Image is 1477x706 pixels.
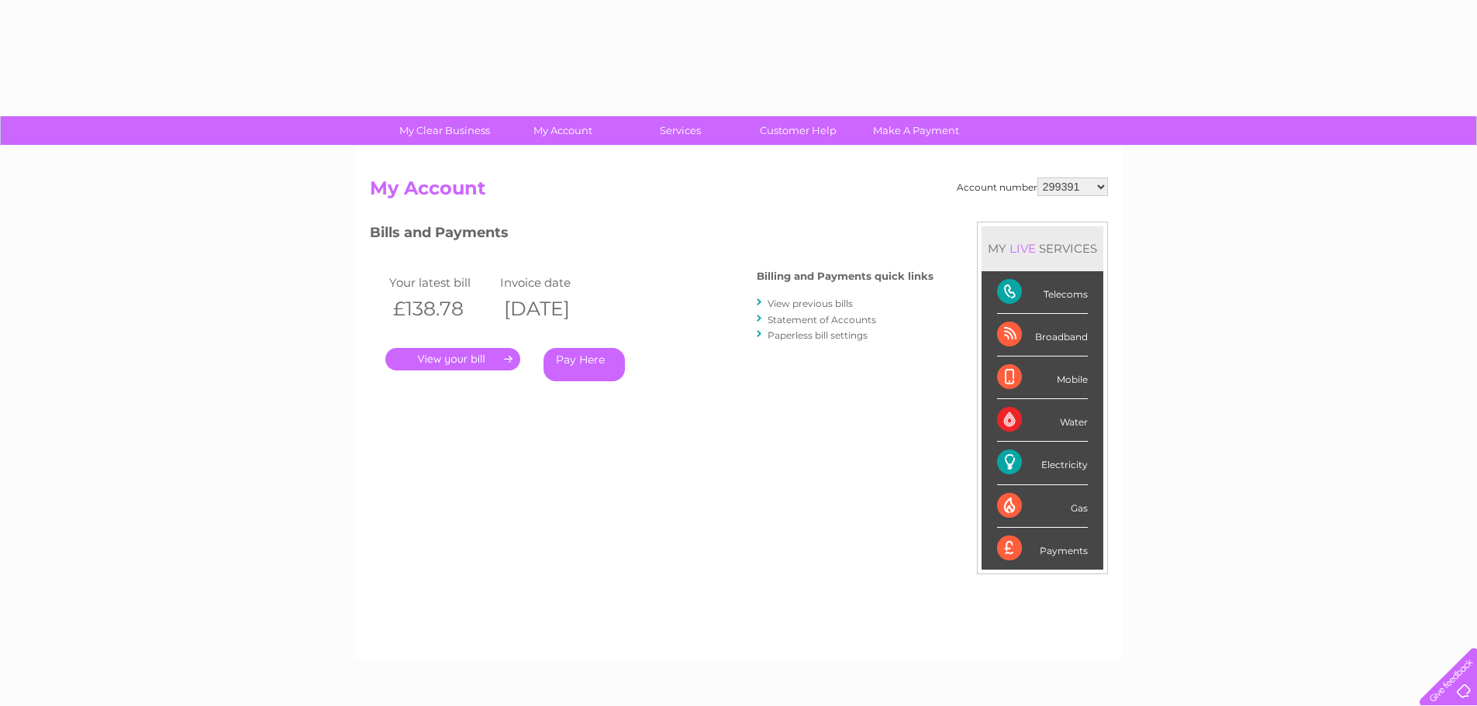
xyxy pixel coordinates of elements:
div: Mobile [997,356,1088,399]
div: Telecoms [997,271,1088,314]
a: Services [616,116,744,145]
th: £138.78 [385,293,497,325]
th: [DATE] [496,293,608,325]
a: Paperless bill settings [768,329,868,341]
a: Pay Here [544,348,625,381]
a: My Clear Business [381,116,509,145]
div: Payments [997,528,1088,570]
div: Water [997,399,1088,442]
h3: Bills and Payments [370,222,933,249]
td: Invoice date [496,272,608,293]
a: Statement of Accounts [768,314,876,325]
a: Make A Payment [852,116,980,145]
div: Electricity [997,442,1088,484]
a: Customer Help [734,116,862,145]
div: Gas [997,485,1088,528]
div: Broadband [997,314,1088,356]
div: MY SERVICES [982,226,1103,270]
a: View previous bills [768,298,853,309]
h4: Billing and Payments quick links [757,270,933,282]
div: Account number [957,177,1108,196]
td: Your latest bill [385,272,497,293]
a: . [385,348,520,370]
h2: My Account [370,177,1108,207]
div: LIVE [1006,241,1039,256]
a: My Account [499,116,626,145]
